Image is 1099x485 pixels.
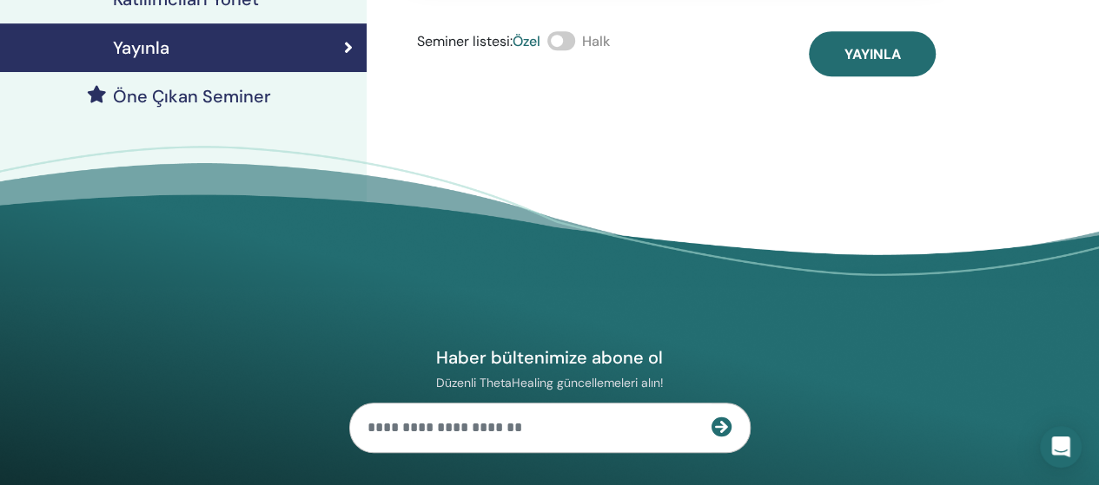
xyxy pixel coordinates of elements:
h4: Öne Çıkan Seminer [113,86,271,107]
h4: Yayınla [113,37,169,58]
button: Yayınla [809,31,936,76]
span: Özel [513,32,540,50]
span: Halk [582,32,610,50]
span: Seminer listesi : [417,32,513,50]
h4: Haber bültenimize abone ol [349,346,751,369]
p: Düzenli ThetaHealing güncellemeleri alın! [349,375,751,390]
span: Yayınla [844,45,900,63]
div: Open Intercom Messenger [1040,426,1082,468]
